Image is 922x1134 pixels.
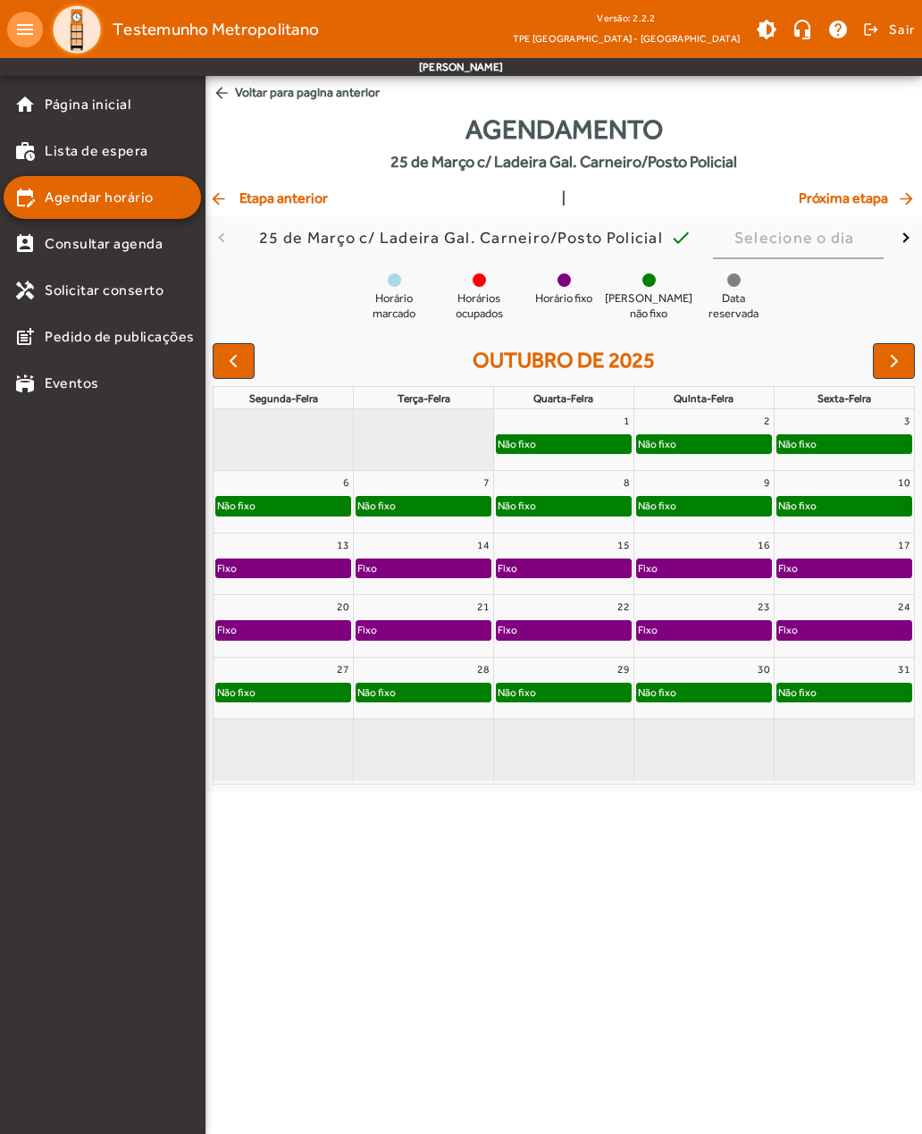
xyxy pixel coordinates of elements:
div: Não fixo [777,497,817,515]
td: 28 de outubro de 2025 [354,657,494,719]
div: Não fixo [216,497,256,515]
div: Selecione o dia [734,229,862,247]
a: 23 de outubro de 2025 [754,595,774,618]
span: Sair [889,15,915,44]
mat-icon: home [14,94,36,115]
span: Consultar agenda [45,233,163,255]
a: 7 de outubro de 2025 [480,471,493,494]
td: 6 de outubro de 2025 [214,471,354,533]
img: Logo TPE [50,3,104,56]
div: Fixo [216,621,238,639]
a: 14 de outubro de 2025 [474,533,493,557]
a: 28 de outubro de 2025 [474,658,493,681]
div: Versão: 2.2.2 [513,7,740,29]
a: 31 de outubro de 2025 [894,658,914,681]
span: 25 de Março c/ Ladeira Gal. Carneiro/Posto Policial [390,149,737,173]
div: Não fixo [777,435,817,453]
mat-icon: edit_calendar [14,187,36,208]
td: 30 de outubro de 2025 [633,657,774,719]
a: 3 de outubro de 2025 [901,409,914,433]
div: Fixo [777,559,799,577]
a: 16 de outubro de 2025 [754,533,774,557]
mat-icon: perm_contact_calendar [14,233,36,255]
td: 24 de outubro de 2025 [774,595,914,658]
td: 14 de outubro de 2025 [354,533,494,595]
span: Horário marcado [358,291,430,322]
mat-icon: stadium [14,373,36,394]
a: segunda-feira [246,389,322,408]
td: 9 de outubro de 2025 [633,471,774,533]
a: 10 de outubro de 2025 [894,471,914,494]
div: Não fixo [637,435,677,453]
a: quarta-feira [530,389,597,408]
div: Não fixo [637,497,677,515]
mat-icon: arrow_forward [897,189,918,207]
td: 21 de outubro de 2025 [354,595,494,658]
td: 22 de outubro de 2025 [494,595,634,658]
span: Próxima etapa [799,188,918,209]
a: 22 de outubro de 2025 [614,595,633,618]
td: 31 de outubro de 2025 [774,657,914,719]
div: Fixo [356,559,378,577]
div: Não fixo [637,684,677,701]
div: Não fixo [497,497,537,515]
a: 17 de outubro de 2025 [894,533,914,557]
td: 8 de outubro de 2025 [494,471,634,533]
a: 30 de outubro de 2025 [754,658,774,681]
div: Não fixo [356,497,397,515]
td: 23 de outubro de 2025 [633,595,774,658]
div: Fixo [777,621,799,639]
div: Fixo [637,559,658,577]
span: Pedido de publicações [45,326,195,348]
a: 1 de outubro de 2025 [620,409,633,433]
a: 27 de outubro de 2025 [333,658,353,681]
a: 9 de outubro de 2025 [760,471,774,494]
mat-icon: arrow_back [213,84,230,102]
span: Horários ocupados [443,291,515,322]
mat-icon: work_history [14,140,36,162]
button: Sair [860,16,915,43]
mat-icon: check [670,227,691,248]
mat-icon: menu [7,12,43,47]
td: 3 de outubro de 2025 [774,409,914,471]
mat-icon: post_add [14,326,36,348]
a: 24 de outubro de 2025 [894,595,914,618]
a: 20 de outubro de 2025 [333,595,353,618]
td: 10 de outubro de 2025 [774,471,914,533]
a: 21 de outubro de 2025 [474,595,493,618]
span: TPE [GEOGRAPHIC_DATA] - [GEOGRAPHIC_DATA] [513,29,740,47]
div: Não fixo [497,684,537,701]
td: 1 de outubro de 2025 [494,409,634,471]
div: Fixo [497,621,518,639]
div: Não fixo [216,684,256,701]
mat-icon: handyman [14,280,36,301]
td: 27 de outubro de 2025 [214,657,354,719]
a: 13 de outubro de 2025 [333,533,353,557]
td: 16 de outubro de 2025 [633,533,774,595]
div: Fixo [497,559,518,577]
span: Eventos [45,373,99,394]
td: 13 de outubro de 2025 [214,533,354,595]
span: Testemunho Metropolitano [113,15,319,44]
span: Etapa anterior [209,188,328,209]
div: Não fixo [497,435,537,453]
span: Página inicial [45,94,130,115]
span: Solicitar conserto [45,280,163,301]
div: 25 de Março c/ Ladeira Gal. Carneiro/Posto Policial [259,229,670,247]
div: Não fixo [356,684,397,701]
td: 29 de outubro de 2025 [494,657,634,719]
span: [PERSON_NAME] não fixo [605,291,692,322]
a: 6 de outubro de 2025 [339,471,353,494]
span: Voltar para pagina anterior [205,76,922,109]
span: Horário fixo [535,291,592,307]
td: 7 de outubro de 2025 [354,471,494,533]
div: Não fixo [777,684,817,701]
a: sexta-feira [814,389,875,408]
td: 2 de outubro de 2025 [633,409,774,471]
span: Data reservada [698,291,769,322]
a: 15 de outubro de 2025 [614,533,633,557]
a: 8 de outubro de 2025 [620,471,633,494]
span: Agendar horário [45,187,154,208]
span: Lista de espera [45,140,148,162]
a: 2 de outubro de 2025 [760,409,774,433]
